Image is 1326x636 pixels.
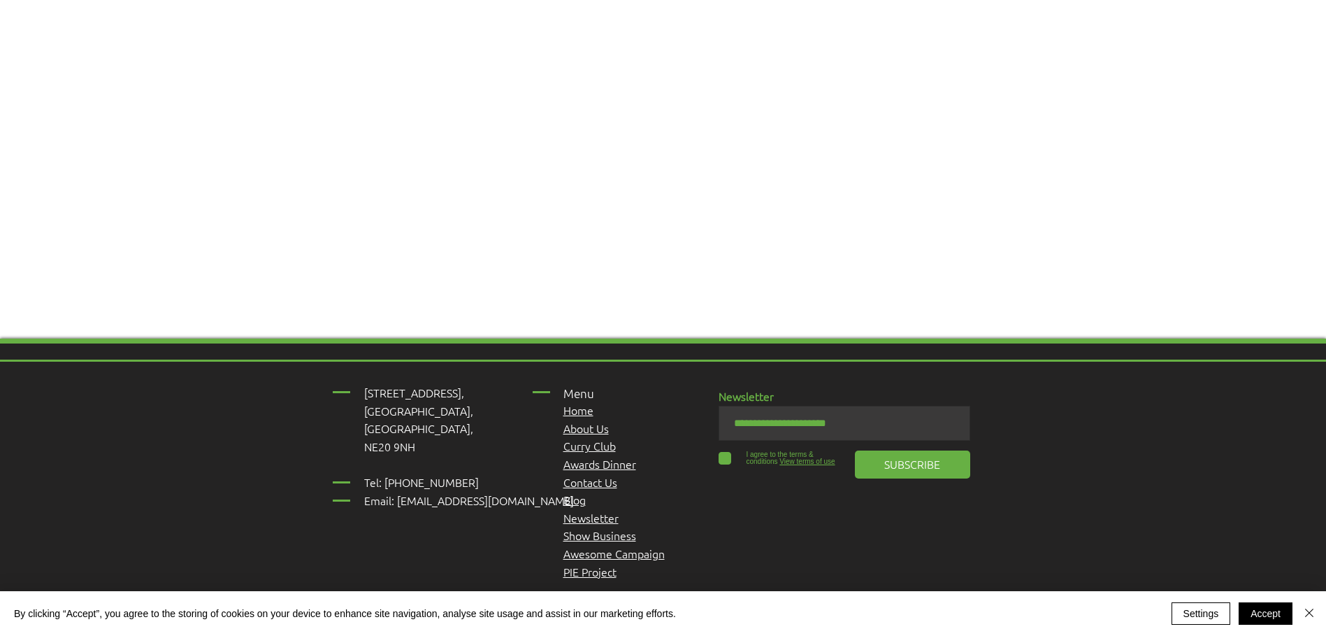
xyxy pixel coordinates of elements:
[563,492,586,507] a: Blog
[563,421,609,436] a: About Us
[563,528,636,543] a: Show Business
[563,456,636,472] a: Awards Dinner
[779,458,835,465] span: View terms of use
[364,439,415,454] span: NE20 9NH
[364,385,464,400] span: [STREET_ADDRESS],
[855,451,970,479] button: SUBSCRIBE
[563,510,619,525] a: Newsletter
[563,386,594,401] span: Menu
[778,458,835,465] a: View terms of use
[563,438,616,453] a: Curry Club
[747,451,814,465] span: I agree to the terms & conditions
[1301,605,1318,621] img: Close
[364,474,574,508] span: Tel: [PHONE_NUMBER] Email: [EMAIL_ADDRESS][DOMAIN_NAME]
[563,474,617,490] a: Contact Us
[563,402,593,418] a: Home
[884,456,940,472] span: SUBSCRIBE
[563,546,665,561] span: Awesome Campaign
[1172,602,1231,625] button: Settings
[563,564,617,579] a: PIE Project
[364,421,473,436] span: [GEOGRAPHIC_DATA],
[719,388,774,404] span: Newsletter
[364,403,473,418] span: [GEOGRAPHIC_DATA],
[1239,602,1292,625] button: Accept
[14,607,676,620] span: By clicking “Accept”, you agree to the storing of cookies on your device to enhance site navigati...
[1301,602,1318,625] button: Close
